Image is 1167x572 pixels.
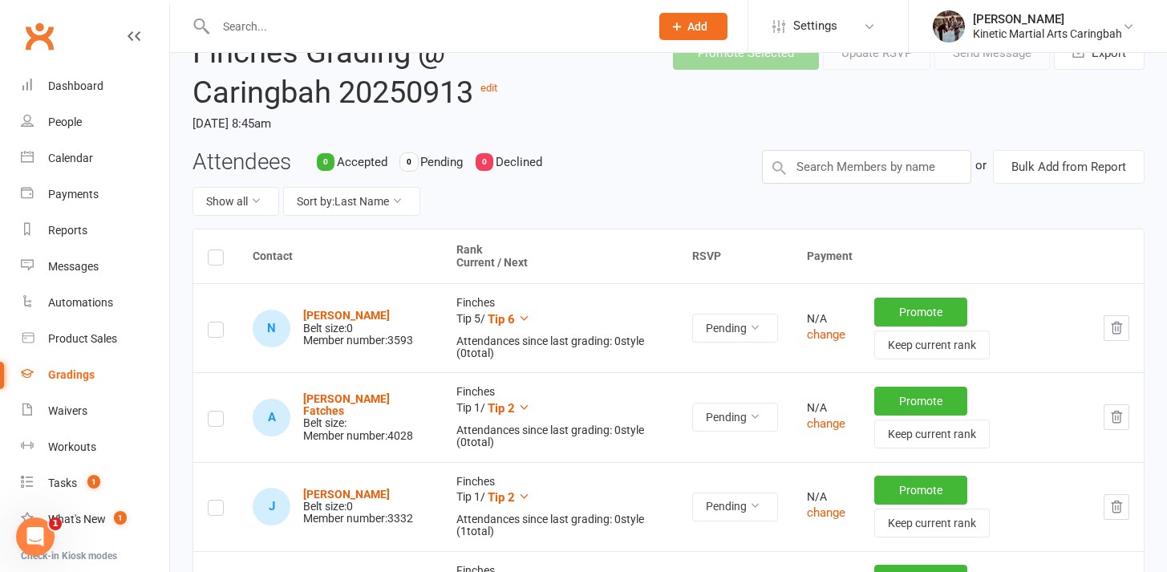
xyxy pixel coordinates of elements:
span: 1 [114,511,127,525]
a: Calendar [21,140,169,176]
a: Workouts [21,429,169,465]
a: Tasks 1 [21,465,169,501]
button: Pending [692,314,778,343]
div: Workouts [48,440,96,453]
div: Payments [48,188,99,201]
div: Arlo Fatches [253,399,290,436]
div: Joey Kulevski-Sukkar [253,488,290,525]
div: or [975,150,987,181]
a: People [21,104,169,140]
a: edit [480,82,497,94]
time: [DATE] 8:45am [192,110,575,137]
span: 1 [49,517,62,530]
button: Pending [692,403,778,432]
button: Tip 6 [488,310,530,329]
button: Add [659,13,727,40]
a: Gradings [21,357,169,393]
div: 0 [476,153,493,171]
button: Export [1054,36,1145,70]
a: What's New1 [21,501,169,538]
img: thumb_image1665806850.png [933,10,965,43]
span: Tip 2 [488,490,515,505]
div: Messages [48,260,99,273]
div: Belt size: 0 Member number: 3593 [303,310,413,347]
span: Settings [793,8,837,44]
div: Product Sales [48,332,117,345]
div: People [48,116,82,128]
div: Kinetic Martial Arts Caringbah [973,26,1122,41]
a: Waivers [21,393,169,429]
button: Tip 2 [488,399,530,418]
button: Promote [874,298,967,327]
span: Tip 6 [488,312,515,327]
div: Belt size: Member number: 4028 [303,393,427,443]
span: Pending [420,155,463,169]
h2: Finches Grading @ Caringbah 20250913 [192,36,575,109]
div: Attendances since last grading: 0 style ( 0 total) [456,424,663,449]
div: Noah Deguara [253,310,290,347]
button: Keep current rank [874,509,990,538]
a: [PERSON_NAME] [303,309,390,322]
div: Automations [48,296,113,309]
span: Tip 2 [488,401,515,416]
span: Add [687,20,707,33]
iframe: Intercom live chat [16,517,55,556]
div: 0 [317,153,334,171]
button: Show all [192,187,279,216]
input: Search Members by name [762,150,971,184]
span: 1 [87,475,100,489]
div: Attendances since last grading: 0 style ( 1 total) [456,513,663,538]
button: Promote [874,387,967,416]
div: Reports [48,224,87,237]
a: Reports [21,213,169,249]
button: Bulk Add from Report [993,150,1145,184]
div: N/A [807,491,845,503]
button: change [807,503,845,522]
div: Belt size: 0 Member number: 3332 [303,489,413,525]
a: [PERSON_NAME] Fatches [303,392,390,417]
button: Tip 2 [488,488,530,507]
span: Declined [496,155,542,169]
button: Pending [692,493,778,521]
div: [PERSON_NAME] [973,12,1122,26]
td: Finches Tip 5 / [442,283,678,372]
div: N/A [807,402,845,414]
button: Keep current rank [874,331,990,359]
button: Promote [874,476,967,505]
button: Keep current rank [874,420,990,448]
a: Product Sales [21,321,169,357]
div: Gradings [48,368,95,381]
a: Messages [21,249,169,285]
div: Dashboard [48,79,103,92]
th: Rank Current / Next [442,229,678,283]
a: Automations [21,285,169,321]
div: Tasks [48,477,77,489]
th: RSVP [678,229,792,283]
button: change [807,325,845,344]
h3: Attendees [192,150,291,175]
a: Dashboard [21,68,169,104]
a: Clubworx [19,16,59,56]
span: Accepted [337,155,387,169]
td: Finches Tip 1 / [442,372,678,461]
td: Finches Tip 1 / [442,462,678,551]
div: Calendar [48,152,93,164]
button: change [807,414,845,433]
a: Payments [21,176,169,213]
div: Attendances since last grading: 0 style ( 0 total) [456,335,663,360]
th: Contact [238,229,442,283]
div: What's New [48,513,106,525]
button: Sort by:Last Name [283,187,420,216]
div: 0 [400,153,418,171]
th: Payment [792,229,1144,283]
div: N/A [807,313,845,325]
div: Waivers [48,404,87,417]
input: Search... [211,15,638,38]
a: [PERSON_NAME] [303,488,390,501]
